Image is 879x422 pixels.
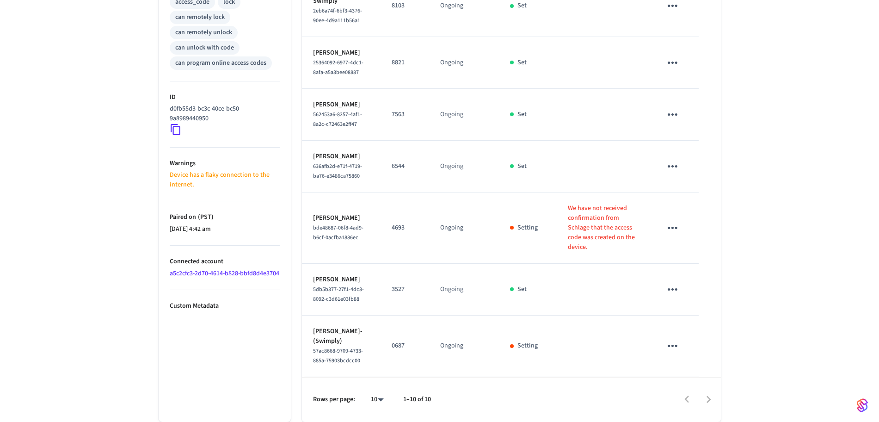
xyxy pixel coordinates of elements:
p: Device has a flaky connection to the internet. [170,170,280,190]
p: [PERSON_NAME]-(Swimply) [313,327,370,346]
span: 5db5b377-27f1-4dc8-8092-c3d61e03fb88 [313,285,364,303]
p: [PERSON_NAME] [313,100,370,110]
div: can program online access codes [175,58,266,68]
div: 10 [366,393,388,406]
td: Ongoing [429,141,499,192]
p: 0687 [392,341,418,351]
p: Set [517,161,527,171]
td: Ongoing [429,89,499,141]
p: [PERSON_NAME] [313,152,370,161]
p: Connected account [170,257,280,267]
td: Ongoing [429,37,499,89]
p: Custom Metadata [170,301,280,311]
p: 8103 [392,1,418,11]
p: Set [517,1,527,11]
span: 562453a6-8257-4af1-8a2c-c72463e2ff47 [313,111,362,128]
span: 636afb2d-e71f-4719-ba76-e3486ca75860 [313,162,362,180]
p: 7563 [392,110,418,119]
p: Set [517,110,527,119]
div: can remotely unlock [175,28,232,37]
p: Rows per page: [313,395,355,404]
p: ID [170,93,280,102]
td: Ongoing [429,316,499,377]
p: d0fb55d3-bc3c-40ce-bc50-9a8989440950 [170,104,276,124]
span: 2eb6a74f-6bf3-4376-90ee-4d9a111b56a1 [313,7,362,25]
td: Ongoing [429,264,499,316]
p: 8821 [392,58,418,68]
p: Setting [517,341,538,351]
div: can remotely lock [175,12,225,22]
span: 25364092-6977-4dc1-8afa-a5a3bee08887 [313,59,363,76]
p: Set [517,285,527,294]
p: [PERSON_NAME] [313,275,370,285]
span: 57ac8668-9709-4733-885a-75903bcdcc00 [313,347,363,365]
p: Setting [517,223,538,233]
p: Warnings [170,159,280,168]
p: 3527 [392,285,418,294]
p: 4693 [392,223,418,233]
span: ( PST ) [196,212,214,222]
p: [PERSON_NAME] [313,213,370,223]
span: bde48687-06f8-4ad9-b6cf-0acfba1886ec [313,224,363,242]
img: SeamLogoGradient.69752ec5.svg [857,398,868,413]
p: Paired on [170,212,280,222]
p: 1–10 of 10 [403,395,431,404]
a: a5c2cfc3-2d70-4614-b828-bbfd8d4e3704 [170,269,279,278]
p: We have not received confirmation from Schlage that the access code was created on the device. [568,204,639,252]
p: Set [517,58,527,68]
td: Ongoing [429,192,499,264]
p: 6544 [392,161,418,171]
div: can unlock with code [175,43,234,53]
p: [DATE] 4:42 am [170,224,280,234]
p: [PERSON_NAME] [313,48,370,58]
